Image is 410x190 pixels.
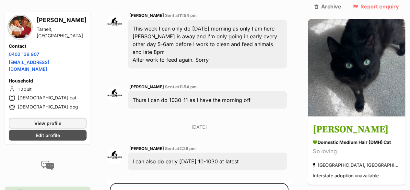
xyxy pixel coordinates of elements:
[165,146,196,151] span: Sent at
[314,3,341,9] a: Archive
[313,173,379,178] span: Interstate adoption unavailable
[9,85,87,93] li: 1 adult
[9,104,87,111] li: [DEMOGRAPHIC_DATA] dog
[37,26,87,39] div: Tarneit, [GEOGRAPHIC_DATA]
[179,13,197,18] span: 11:54 pm
[165,84,197,89] span: Sent at
[129,84,164,89] span: [PERSON_NAME]
[107,148,123,164] img: Sally Plumb profile pic
[9,59,49,72] a: [EMAIL_ADDRESS][DOMAIN_NAME]
[313,147,400,156] div: So loving
[34,120,61,127] span: View profile
[9,16,31,39] img: Jemy Ngun profile pic
[107,86,123,103] img: Sally Plumb profile pic
[107,15,123,31] img: Sally Plumb profile pic
[41,161,54,171] img: conversation-icon-4a6f8262b818ee0b60e3300018af0b2d0b884aa5de6e9bcb8d3d4eeb1a70a7c4.svg
[313,122,400,137] h3: [PERSON_NAME]
[128,153,287,170] div: I can also do early [DATE] 10-1030 at latest .
[179,84,197,89] span: 11:54 pm
[165,13,197,18] span: Sent at
[9,130,87,141] a: Edit profile
[308,118,405,185] a: [PERSON_NAME] Domestic Medium Hair (DMH) Cat So loving [GEOGRAPHIC_DATA], [GEOGRAPHIC_DATA] Inter...
[9,43,87,49] h4: Contact
[128,20,287,69] div: This week I can only do [DATE] morning as only I am here [PERSON_NAME] is away and I'm only going...
[129,146,164,151] span: [PERSON_NAME]
[9,51,39,57] a: 0402 139 907
[107,123,292,130] p: [DATE]
[308,19,405,116] img: Fabian
[313,139,400,146] div: Domestic Medium Hair (DMH) Cat
[9,78,87,84] h4: Household
[9,118,87,129] a: View profile
[352,3,399,9] a: Report enquiry
[129,13,164,18] span: [PERSON_NAME]
[313,161,400,170] div: [GEOGRAPHIC_DATA], [GEOGRAPHIC_DATA]
[37,16,87,25] h3: [PERSON_NAME]
[128,91,287,109] div: Thurs I can do 1030-11 as I have the morning off
[36,132,60,139] span: Edit profile
[179,146,196,151] span: 2:28 pm
[9,95,87,102] li: [DEMOGRAPHIC_DATA] cat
